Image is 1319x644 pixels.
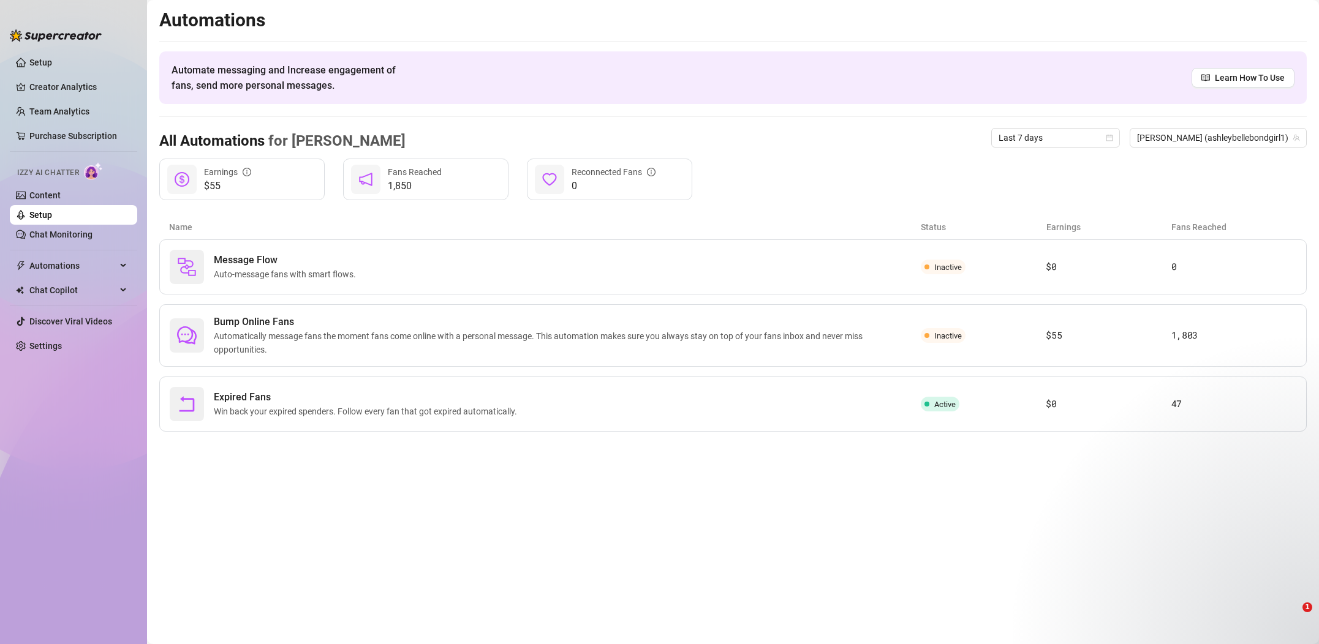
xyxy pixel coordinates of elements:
h3: All Automations [159,132,406,151]
span: rollback [177,394,197,414]
img: logo-BBDzfeDw.svg [10,29,102,42]
span: team [1293,134,1300,141]
span: Message Flow [214,253,361,268]
span: Auto-message fans with smart flows. [214,268,361,281]
a: Discover Viral Videos [29,316,112,326]
span: Win back your expired spenders. Follow every fan that got expired automatically. [214,405,522,418]
span: Active [934,400,956,409]
span: heart [542,172,557,187]
span: Learn How To Use [1215,71,1285,84]
span: 0 [572,179,656,193]
img: AI Chatter [84,162,103,180]
span: Inactive [934,331,962,340]
span: $55 [204,179,251,193]
a: Content [29,190,61,200]
span: ashley (ashleybellebondgirl1) [1137,129,1299,147]
span: notification [358,172,373,187]
a: Team Analytics [29,107,89,116]
div: Earnings [204,165,251,179]
article: 47 [1171,397,1296,411]
div: Reconnected Fans [572,165,656,179]
span: comment [177,326,197,345]
a: Purchase Subscription [29,126,127,146]
article: $0 [1046,260,1171,274]
span: read [1201,73,1210,82]
article: Earnings [1046,220,1172,234]
article: 0 [1171,260,1296,274]
a: Settings [29,341,62,351]
span: dollar [175,172,189,187]
article: Status [921,220,1046,234]
article: Fans Reached [1171,220,1297,234]
img: Chat Copilot [16,286,24,294]
span: info-circle [647,168,656,176]
span: Izzy AI Chatter [17,167,79,179]
span: Automate messaging and Increase engagement of fans, send more personal messages. [172,62,407,93]
span: Fans Reached [388,167,442,177]
span: Chat Copilot [29,280,116,300]
h2: Automations [159,9,1307,32]
span: 1 [1302,602,1312,612]
article: $0 [1046,397,1171,411]
span: Expired Fans [214,390,522,405]
span: Automations [29,256,116,275]
span: calendar [1106,134,1113,141]
a: Setup [29,58,52,67]
span: 1,850 [388,179,442,193]
span: for [PERSON_NAME] [265,132,406,149]
span: Inactive [934,263,962,272]
span: info-circle [243,168,251,176]
a: Learn How To Use [1192,68,1294,88]
a: Setup [29,210,52,220]
a: Chat Monitoring [29,230,93,239]
article: Name [169,220,921,234]
span: thunderbolt [16,261,26,271]
article: 1,803 [1171,328,1296,343]
a: Creator Analytics [29,77,127,97]
span: Automatically message fans the moment fans come online with a personal message. This automation m... [214,329,921,356]
img: svg%3e [177,257,197,277]
iframe: Intercom live chat [1277,602,1307,632]
span: Bump Online Fans [214,315,921,329]
span: Last 7 days [999,129,1113,147]
article: $55 [1046,328,1171,343]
